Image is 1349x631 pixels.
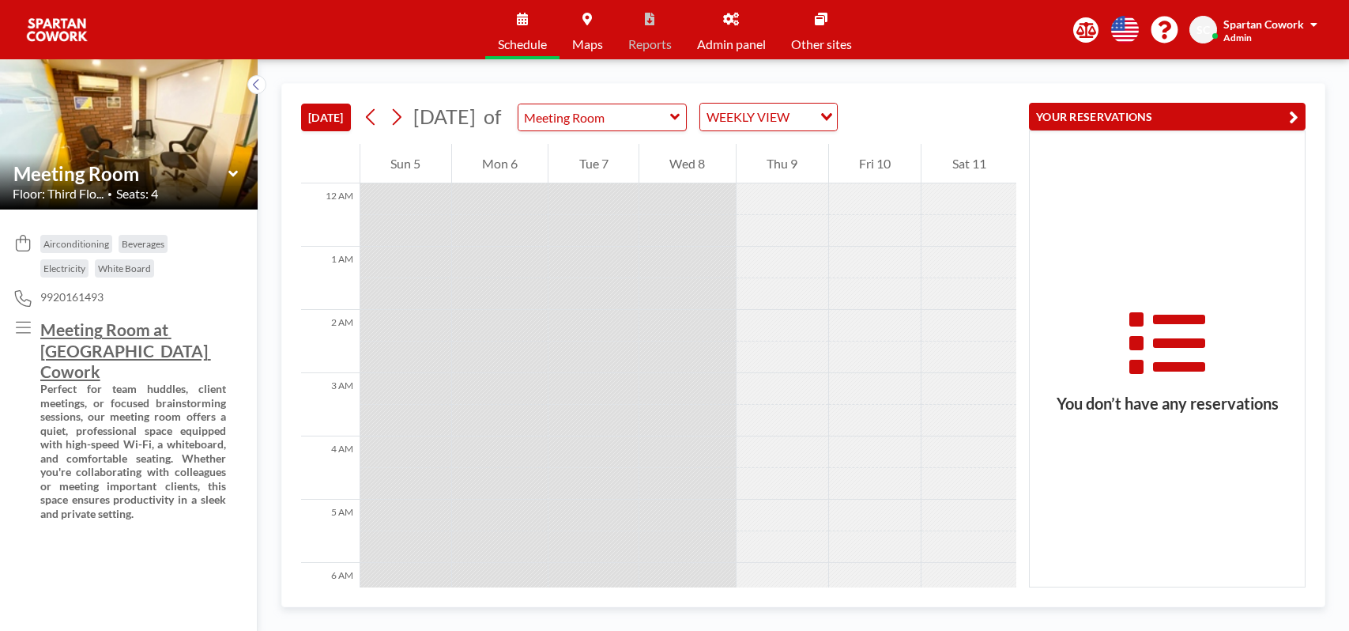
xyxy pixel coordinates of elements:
[25,14,89,46] img: organization-logo
[484,104,501,129] span: of
[360,144,451,183] div: Sun 5
[301,247,360,310] div: 1 AM
[737,144,828,183] div: Thu 9
[122,238,164,250] span: Beverages
[697,38,766,51] span: Admin panel
[43,263,85,274] span: Electricity
[1030,394,1305,414] h3: You don’t have any reservations
[301,500,360,563] div: 5 AM
[1223,17,1304,31] span: Spartan Cowork
[1223,32,1252,43] span: Admin
[703,107,793,127] span: WEEKLY VIEW
[116,186,158,202] span: Seats: 4
[301,373,360,436] div: 3 AM
[1029,103,1306,130] button: YOUR RESERVATIONS
[498,38,547,51] span: Schedule
[518,104,670,130] input: Meeting Room
[40,319,211,381] u: Meeting Room at [GEOGRAPHIC_DATA] Cowork
[13,186,104,202] span: Floor: Third Flo...
[107,189,112,199] span: •
[40,382,228,520] strong: Perfect for team huddles, client meetings, or focused brainstorming sessions, our meeting room of...
[794,107,811,127] input: Search for option
[628,38,672,51] span: Reports
[921,144,1016,183] div: Sat 11
[301,436,360,500] div: 4 AM
[13,162,228,185] input: Meeting Room
[43,238,109,250] span: Airconditioning
[572,38,603,51] span: Maps
[639,144,736,183] div: Wed 8
[548,144,639,183] div: Tue 7
[301,183,360,247] div: 12 AM
[791,38,852,51] span: Other sites
[1196,23,1210,37] span: SC
[40,290,104,304] span: 9920161493
[98,263,151,274] span: White Board
[301,104,351,131] button: [DATE]
[301,563,360,626] div: 6 AM
[301,310,360,373] div: 2 AM
[452,144,548,183] div: Mon 6
[413,104,476,128] span: [DATE]
[700,104,837,130] div: Search for option
[829,144,921,183] div: Fri 10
